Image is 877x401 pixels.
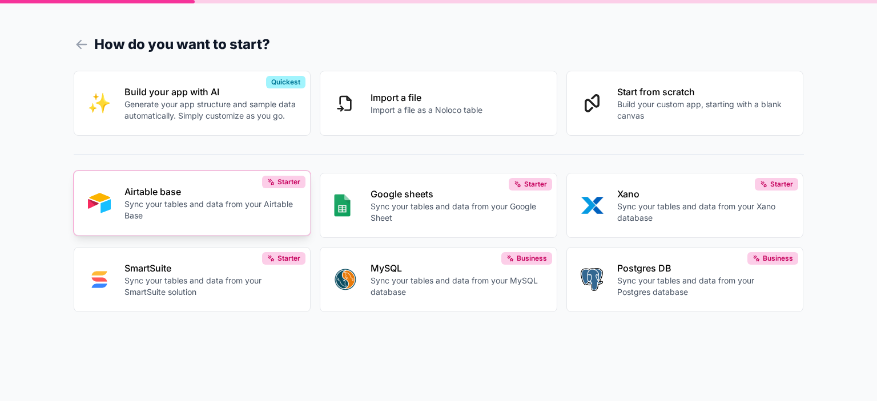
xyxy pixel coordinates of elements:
p: Build your app with AI [124,85,297,99]
img: INTERNAL_WITH_AI [88,92,111,115]
span: Business [517,254,547,263]
button: AIRTABLEAirtable baseSync your tables and data from your Airtable BaseStarter [74,171,311,236]
h1: How do you want to start? [74,34,804,55]
img: AIRTABLE [88,192,111,214]
span: Starter [277,177,300,187]
button: SMART_SUITESmartSuiteSync your tables and data from your SmartSuite solutionStarter [74,247,311,312]
span: Business [763,254,793,263]
img: MYSQL [334,268,357,291]
img: GOOGLE_SHEETS [334,194,351,217]
img: POSTGRES [581,268,603,291]
span: Starter [770,180,793,189]
p: SmartSuite [124,261,297,275]
p: Build your custom app, starting with a blank canvas [617,99,790,121]
p: Airtable base [124,185,297,199]
p: Generate your app structure and sample data automatically. Simply customize as you go. [124,99,297,121]
button: Import a fileImport a file as a Noloco table [320,71,557,136]
button: GOOGLE_SHEETSGoogle sheetsSync your tables and data from your Google SheetStarter [320,173,557,238]
p: Import a file [371,91,482,104]
p: Sync your tables and data from your MySQL database [371,275,543,298]
button: MYSQLMySQLSync your tables and data from your MySQL databaseBusiness [320,247,557,312]
button: INTERNAL_WITH_AIBuild your app with AIGenerate your app structure and sample data automatically. ... [74,71,311,136]
span: Starter [277,254,300,263]
p: Sync your tables and data from your SmartSuite solution [124,275,297,298]
span: Starter [524,180,547,189]
p: Start from scratch [617,85,790,99]
p: Sync your tables and data from your Google Sheet [371,201,543,224]
p: Sync your tables and data from your Airtable Base [124,199,297,221]
div: Quickest [266,76,305,88]
p: MySQL [371,261,543,275]
p: Sync your tables and data from your Xano database [617,201,790,224]
p: Xano [617,187,790,201]
img: SMART_SUITE [88,268,111,291]
p: Sync your tables and data from your Postgres database [617,275,790,298]
button: Start from scratchBuild your custom app, starting with a blank canvas [566,71,804,136]
p: Google sheets [371,187,543,201]
p: Postgres DB [617,261,790,275]
p: Import a file as a Noloco table [371,104,482,116]
img: XANO [581,194,604,217]
button: POSTGRESPostgres DBSync your tables and data from your Postgres databaseBusiness [566,247,804,312]
button: XANOXanoSync your tables and data from your Xano databaseStarter [566,173,804,238]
